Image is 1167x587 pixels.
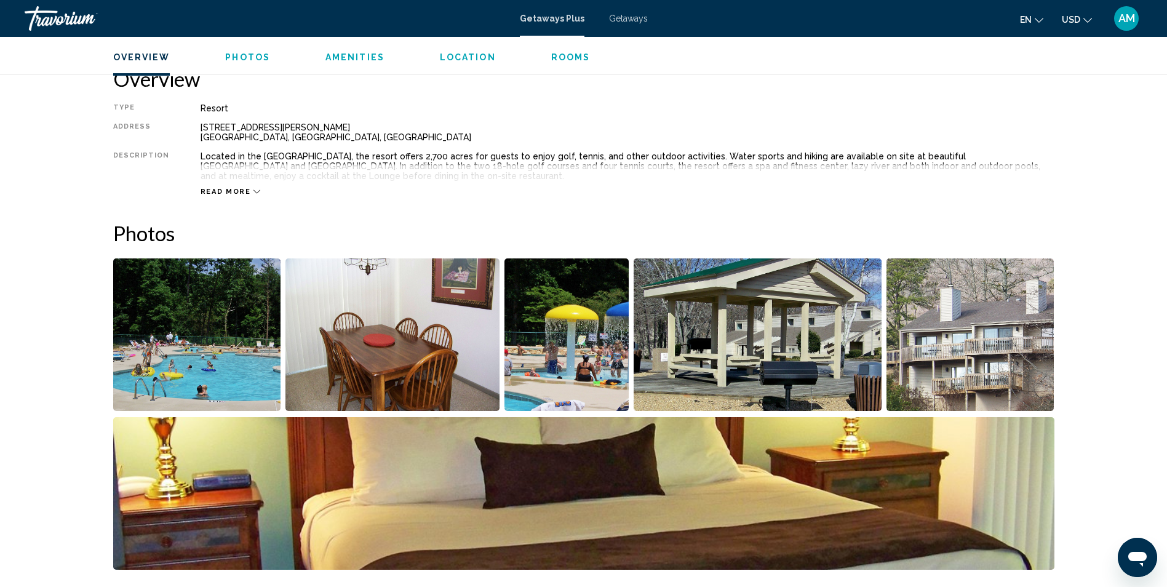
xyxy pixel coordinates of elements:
[25,6,508,31] a: Travorium
[520,14,584,23] a: Getaways Plus
[201,103,1054,113] div: Resort
[1020,15,1032,25] span: en
[440,52,496,62] span: Location
[886,258,1054,412] button: Open full-screen image slider
[551,52,591,62] span: Rooms
[1110,6,1142,31] button: User Menu
[113,151,170,181] div: Description
[1118,12,1135,25] span: AM
[225,52,270,62] span: Photos
[201,151,1054,181] div: Located in the [GEOGRAPHIC_DATA], the resort offers 2,700 acres for guests to enjoy golf, tennis,...
[201,187,261,196] button: Read more
[285,258,500,412] button: Open full-screen image slider
[113,66,1054,91] h2: Overview
[440,52,496,63] button: Location
[1062,15,1080,25] span: USD
[325,52,384,63] button: Amenities
[113,103,170,113] div: Type
[113,417,1054,570] button: Open full-screen image slider
[201,188,251,196] span: Read more
[1062,10,1092,28] button: Change currency
[1020,10,1043,28] button: Change language
[113,52,170,63] button: Overview
[113,221,1054,246] h2: Photos
[113,122,170,142] div: Address
[113,258,281,412] button: Open full-screen image slider
[1118,538,1157,577] iframe: Button to launch messaging window
[609,14,648,23] a: Getaways
[634,258,882,412] button: Open full-screen image slider
[225,52,270,63] button: Photos
[504,258,629,412] button: Open full-screen image slider
[201,122,1054,142] div: [STREET_ADDRESS][PERSON_NAME] [GEOGRAPHIC_DATA], [GEOGRAPHIC_DATA], [GEOGRAPHIC_DATA]
[325,52,384,62] span: Amenities
[113,52,170,62] span: Overview
[551,52,591,63] button: Rooms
